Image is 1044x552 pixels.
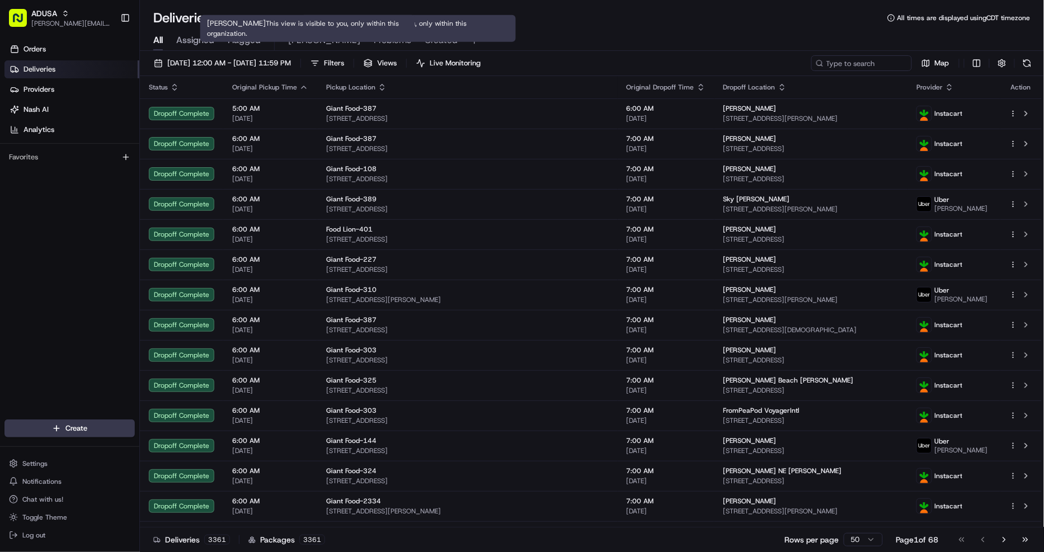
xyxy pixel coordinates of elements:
span: 6:00 AM [232,315,308,324]
span: Log out [22,531,45,540]
span: [PERSON_NAME] [934,204,987,213]
span: [DATE] [232,265,308,274]
span: [STREET_ADDRESS] [723,174,899,183]
span: [STREET_ADDRESS][PERSON_NAME] [723,507,899,516]
span: [STREET_ADDRESS][PERSON_NAME] [326,295,609,304]
img: profile_instacart_ahold_partner.png [917,167,932,181]
div: Action [1009,83,1033,92]
button: Create [4,419,135,437]
a: Deliveries [4,60,139,78]
span: [STREET_ADDRESS] [326,446,609,455]
span: Giant Food-2334 [326,497,381,506]
img: profile_instacart_ahold_partner.png [917,318,932,332]
img: profile_instacart_ahold_partner.png [917,227,932,242]
img: profile_instacart_ahold_partner.png [917,348,932,362]
img: profile_uber_ahold_partner.png [917,197,932,211]
span: [PERSON_NAME] [934,295,987,304]
img: 1736555255976-a54dd68f-1ca7-489b-9aae-adbdc363a1c4 [11,107,31,127]
span: 6:00 AM [232,346,308,355]
img: Archana Ravishankar [11,163,29,181]
span: Instacart [934,260,962,269]
h1: Deliveries [153,9,210,27]
button: Chat with us! [4,492,135,507]
span: Original Dropoff Time [627,83,694,92]
span: [STREET_ADDRESS] [326,325,609,334]
span: [PERSON_NAME][EMAIL_ADDRESS][DOMAIN_NAME] [31,19,111,28]
span: 6:00 AM [232,255,308,264]
span: [STREET_ADDRESS] [326,205,609,214]
span: [DATE] [627,174,706,183]
span: [STREET_ADDRESS] [723,416,899,425]
span: Giant Food-303 [326,346,377,355]
span: Uber [934,437,949,446]
button: Toggle Theme [4,509,135,525]
div: Created [301,15,516,42]
span: Deliveries [23,64,55,74]
span: [STREET_ADDRESS] [326,265,609,274]
span: [DATE] [627,144,706,153]
span: [STREET_ADDRESS] [723,386,899,395]
div: 💻 [95,221,104,230]
span: [PERSON_NAME] [35,173,91,182]
span: [DATE] [627,325,706,334]
span: 7:00 AM [627,466,706,475]
span: [PERSON_NAME] [934,446,987,455]
span: 6:00 AM [232,195,308,204]
span: 7:00 AM [627,195,706,204]
span: This view is visible to you, only within this organization. [308,19,467,38]
span: 7:00 AM [627,315,706,324]
span: Map [935,58,949,68]
span: Instacart [934,471,962,480]
span: Pylon [111,247,135,256]
span: Instacart [934,230,962,239]
span: [STREET_ADDRESS] [723,235,899,244]
span: [DATE] [232,205,308,214]
span: Toggle Theme [22,513,67,522]
span: Knowledge Base [22,220,86,231]
img: profile_instacart_ahold_partner.png [917,499,932,513]
div: Past conversations [11,145,75,154]
button: Notifications [4,474,135,489]
button: Start new chat [190,110,204,124]
img: profile_instacart_ahold_partner.png [917,408,932,423]
button: See all [173,143,204,157]
span: [STREET_ADDRESS] [326,476,609,485]
span: [STREET_ADDRESS] [326,114,609,123]
span: Instacart [934,139,962,148]
span: [STREET_ADDRESS][PERSON_NAME] [723,205,899,214]
span: [DATE] [627,446,706,455]
span: [STREET_ADDRESS][DEMOGRAPHIC_DATA] [723,325,899,334]
img: profile_uber_ahold_partner.png [917,287,932,302]
span: 5:00 AM [232,104,308,113]
span: Assigned [176,34,214,47]
span: Create [65,423,87,433]
img: profile_instacart_ahold_partner.png [917,469,932,483]
span: [DATE] [627,386,706,395]
span: Giant Food-324 [326,466,377,475]
span: [DATE] [232,416,308,425]
span: 6:00 AM [232,376,308,385]
button: Filters [305,55,349,71]
span: [STREET_ADDRESS] [723,144,899,153]
div: Favorites [4,148,135,166]
span: FromPeaPod VoyagerIntl [723,406,800,415]
span: 7:00 AM [627,255,706,264]
span: API Documentation [106,220,180,231]
span: This view is visible to you, only within this organization. [207,19,399,38]
div: Start new chat [50,107,184,118]
span: [STREET_ADDRESS] [723,446,899,455]
div: [PERSON_NAME] [200,15,415,42]
span: Giant Food-144 [326,436,377,445]
span: Giant Food-389 [326,195,377,204]
span: [DATE] [627,295,706,304]
button: ADUSA [31,8,57,19]
span: 6:00 AM [232,164,308,173]
span: [DATE] [627,265,706,274]
span: 6:00 AM [232,466,308,475]
button: Map [916,55,954,71]
span: Dropoff Location [723,83,775,92]
span: [STREET_ADDRESS] [326,144,609,153]
span: [PERSON_NAME] [723,285,777,294]
input: Type to search [811,55,912,71]
a: Nash AI [4,101,139,119]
